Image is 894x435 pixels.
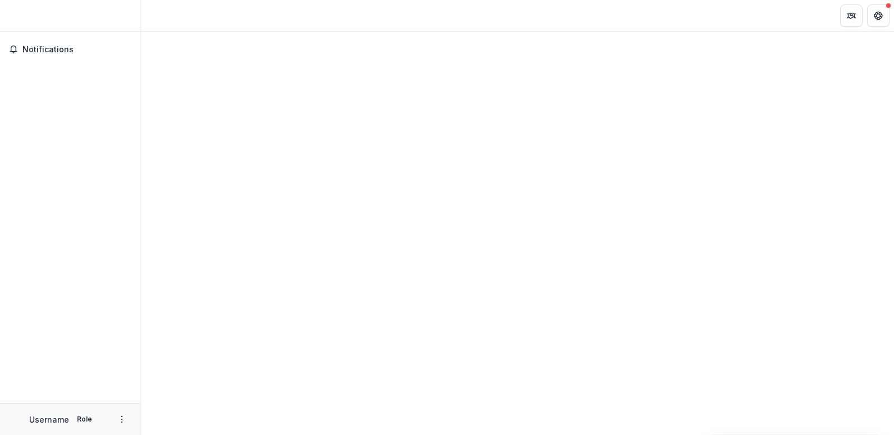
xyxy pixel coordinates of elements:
button: Notifications [4,40,135,58]
button: Partners [840,4,863,27]
span: Notifications [22,45,131,55]
p: Username [29,414,69,425]
p: Role [74,414,95,424]
button: More [115,413,129,426]
button: Get Help [867,4,890,27]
